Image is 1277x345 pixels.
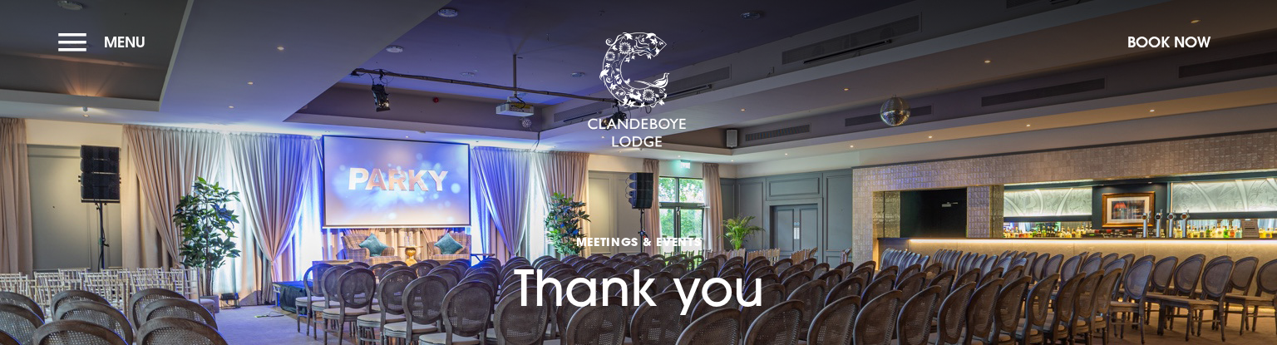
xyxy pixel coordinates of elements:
span: Meetings & Events [514,234,764,249]
img: Clandeboye Lodge [587,32,687,149]
button: Book Now [1119,24,1219,60]
h1: Thank you [514,190,764,318]
span: Menu [104,32,145,52]
button: Menu [58,24,154,60]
